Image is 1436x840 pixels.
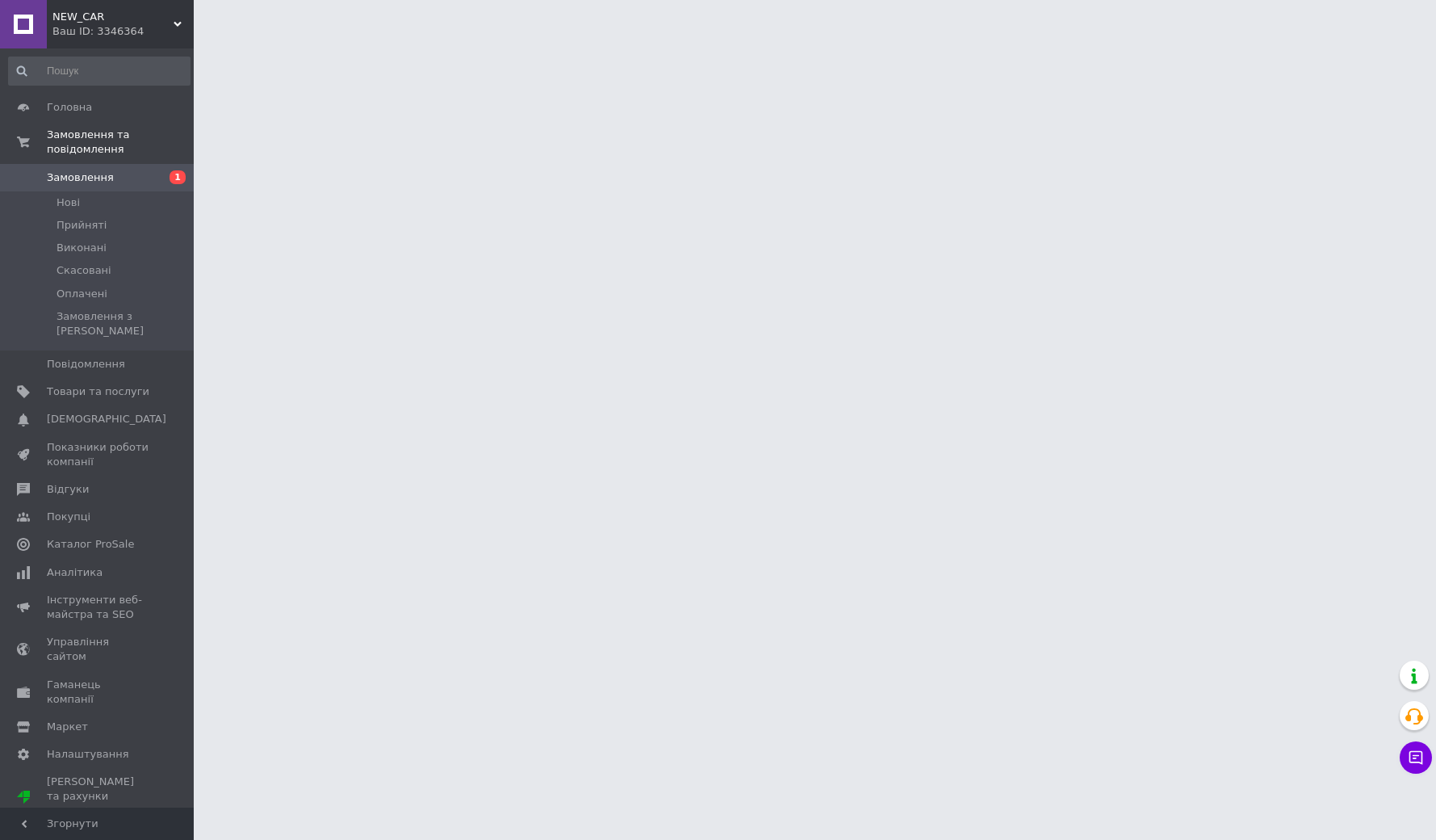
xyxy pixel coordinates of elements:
[47,747,129,762] span: Налаштування
[47,565,103,580] span: Аналітика
[47,720,88,734] span: Маркет
[47,384,149,399] span: Товари та послуги
[47,635,149,664] span: Управління сайтом
[47,678,149,707] span: Гаманець компанії
[47,128,194,157] span: Замовлення та повідомлення
[57,241,107,255] span: Виконані
[1400,741,1432,774] button: Чат з покупцем
[47,510,90,524] span: Покупці
[47,593,149,622] span: Інструменти веб-майстра та SEO
[57,263,111,278] span: Скасовані
[47,357,125,372] span: Повідомлення
[47,100,92,115] span: Головна
[8,57,190,86] input: Пошук
[52,10,174,24] span: NEW_CAR
[47,804,149,819] div: Prom мікс 1 000
[57,195,80,210] span: Нові
[57,287,107,301] span: Оплачені
[47,170,114,185] span: Замовлення
[47,537,134,552] span: Каталог ProSale
[52,24,194,39] div: Ваш ID: 3346364
[47,440,149,469] span: Показники роботи компанії
[47,775,149,819] span: [PERSON_NAME] та рахунки
[57,309,189,338] span: Замовлення з [PERSON_NAME]
[170,170,186,184] span: 1
[57,218,107,233] span: Прийняті
[47,412,166,426] span: [DEMOGRAPHIC_DATA]
[47,482,89,497] span: Відгуки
